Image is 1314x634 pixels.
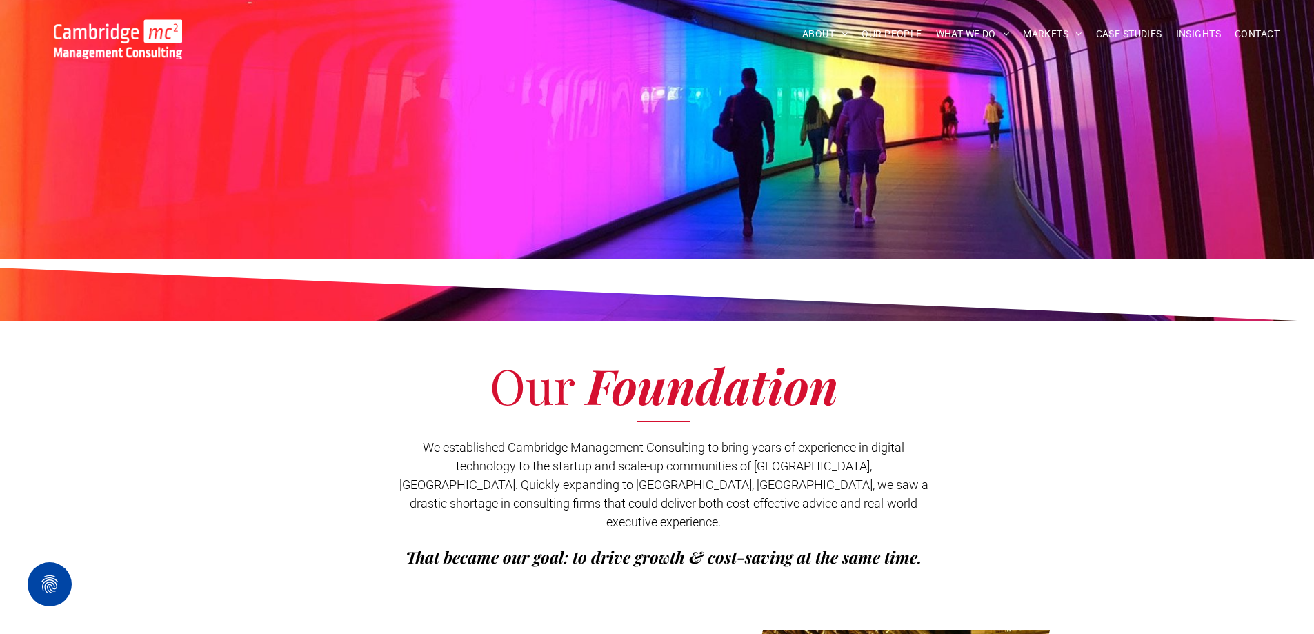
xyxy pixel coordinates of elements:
[1016,23,1088,45] a: MARKETS
[54,19,182,59] img: Cambridge MC Logo
[399,440,928,529] span: We established Cambridge Management Consulting to bring years of experience in digital technology...
[795,23,855,45] a: ABOUT
[1228,23,1286,45] a: CONTACT
[1089,23,1169,45] a: CASE STUDIES
[406,546,922,568] span: That became our goal: to drive growth & cost-saving at the same time.
[54,21,182,36] a: Your Business Transformed | Cambridge Management Consulting
[929,23,1017,45] a: WHAT WE DO
[490,353,575,417] span: Our
[586,353,838,417] span: Foundation
[855,23,928,45] a: OUR PEOPLE
[1169,23,1228,45] a: INSIGHTS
